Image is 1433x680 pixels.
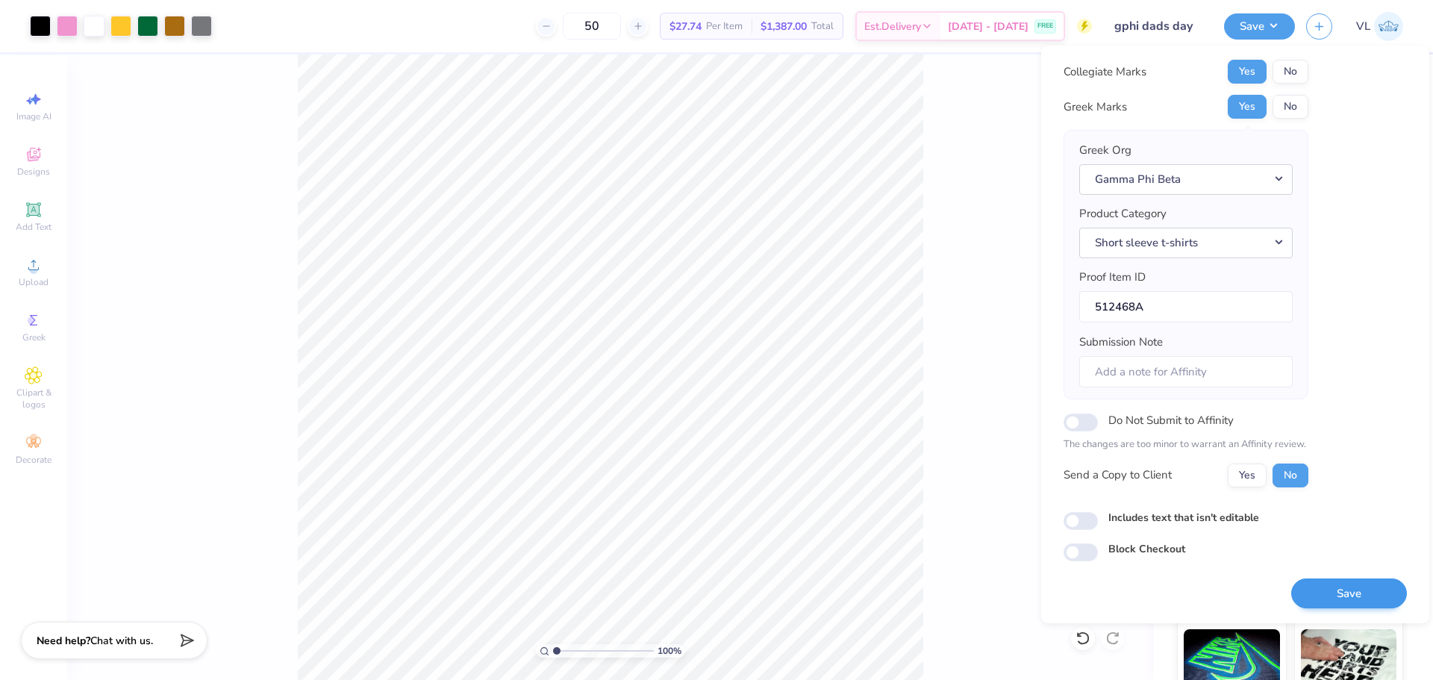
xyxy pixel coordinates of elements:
img: Vincent Lloyd Laurel [1374,12,1403,41]
button: No [1273,464,1308,487]
span: Per Item [706,19,743,34]
a: VL [1356,12,1403,41]
label: Submission Note [1079,334,1163,351]
button: Short sleeve t-shirts [1079,228,1293,258]
span: VL [1356,18,1370,35]
span: Upload [19,276,49,288]
input: Add a note for Affinity [1079,356,1293,388]
div: Send a Copy to Client [1064,467,1172,484]
div: Greek Marks [1064,99,1127,116]
span: Image AI [16,110,51,122]
button: Save [1291,578,1407,609]
span: Est. Delivery [864,19,921,34]
input: Untitled Design [1103,11,1213,41]
span: Add Text [16,221,51,233]
label: Proof Item ID [1079,269,1146,286]
div: Collegiate Marks [1064,63,1146,81]
input: – – [563,13,621,40]
button: No [1273,95,1308,119]
span: FREE [1037,21,1053,31]
button: No [1273,60,1308,84]
span: $27.74 [669,19,702,34]
strong: Need help? [37,634,90,648]
span: Greek [22,331,46,343]
label: Includes text that isn't editable [1108,510,1259,525]
label: Product Category [1079,205,1167,222]
button: Gamma Phi Beta [1079,164,1293,195]
p: The changes are too minor to warrant an Affinity review. [1064,437,1308,452]
span: $1,387.00 [761,19,807,34]
span: Total [811,19,834,34]
span: Clipart & logos [7,387,60,411]
button: Yes [1228,60,1267,84]
span: Designs [17,166,50,178]
span: Chat with us. [90,634,153,648]
span: Decorate [16,454,51,466]
span: 100 % [658,644,681,658]
button: Yes [1228,464,1267,487]
button: Save [1224,13,1295,40]
label: Do Not Submit to Affinity [1108,411,1234,430]
label: Block Checkout [1108,541,1185,557]
button: Yes [1228,95,1267,119]
label: Greek Org [1079,142,1131,159]
span: [DATE] - [DATE] [948,19,1028,34]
